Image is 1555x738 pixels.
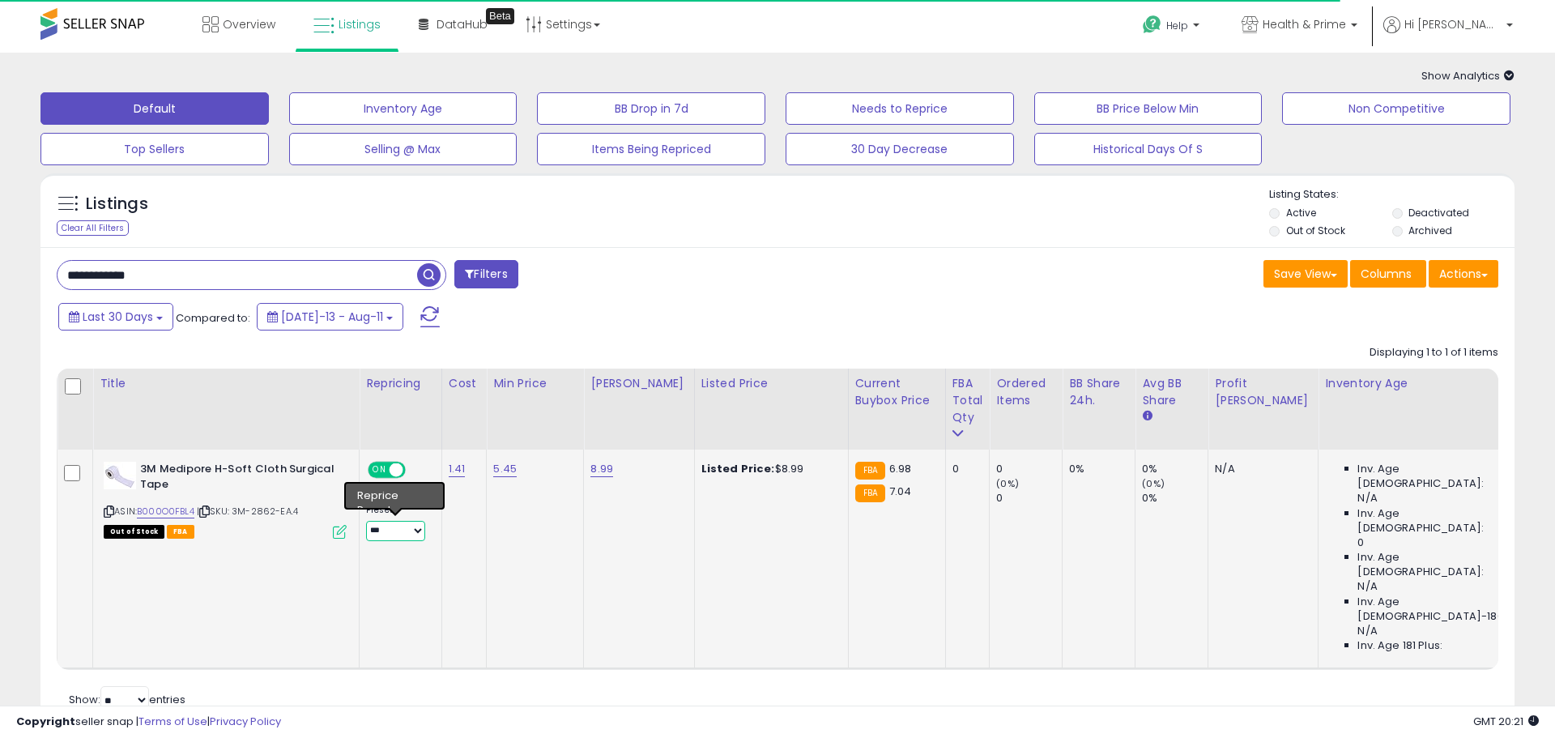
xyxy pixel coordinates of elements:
div: 0 [996,491,1062,506]
div: 0% [1142,491,1208,506]
div: FBA Total Qty [952,375,983,426]
label: Deactivated [1408,206,1469,220]
span: FBA [167,525,194,539]
div: N/A [1215,462,1306,476]
b: 3M Medipore H-Soft Cloth Surgical Tape [140,462,337,496]
span: [DATE]-13 - Aug-11 [281,309,383,325]
button: Actions [1429,260,1498,288]
small: FBA [855,484,885,502]
div: Avg BB Share [1142,375,1201,409]
span: 2025-09-11 20:21 GMT [1473,714,1539,729]
div: Min Price [493,375,577,392]
span: All listings that are currently out of stock and unavailable for purchase on Amazon [104,525,164,539]
span: 0 [1357,535,1364,550]
small: (0%) [996,477,1019,490]
span: Inv. Age [DEMOGRAPHIC_DATA]-180: [1357,595,1506,624]
span: Inv. Age [DEMOGRAPHIC_DATA]: [1357,462,1506,491]
div: Profit [PERSON_NAME] [1215,375,1311,409]
div: 0 [996,462,1062,476]
button: BB Drop in 7d [537,92,765,125]
button: Items Being Repriced [537,133,765,165]
a: Privacy Policy [210,714,281,729]
button: Last 30 Days [58,303,173,331]
div: Repricing [366,375,435,392]
a: Hi [PERSON_NAME] [1383,16,1513,53]
div: 0% [1142,462,1208,476]
span: Health & Prime [1263,16,1346,32]
label: Archived [1408,224,1452,237]
div: 0% [1069,462,1123,476]
b: Listed Price: [701,461,775,476]
span: Help [1166,19,1188,32]
button: Historical Days Of S [1034,133,1263,165]
span: Last 30 Days [83,309,153,325]
span: Compared to: [176,310,250,326]
h5: Listings [86,193,148,215]
a: 5.45 [493,461,517,477]
span: 6.98 [889,461,912,476]
p: Listing States: [1269,187,1514,203]
button: 30 Day Decrease [786,133,1014,165]
small: FBA [855,462,885,480]
button: [DATE]-13 - Aug-11 [257,303,403,331]
span: Hi [PERSON_NAME] [1404,16,1502,32]
div: Current Buybox Price [855,375,939,409]
span: N/A [1357,579,1377,594]
strong: Copyright [16,714,75,729]
div: Preset: [366,505,429,541]
span: Columns [1361,266,1412,282]
button: BB Price Below Min [1034,92,1263,125]
div: $8.99 [701,462,836,476]
small: (0%) [1142,477,1165,490]
div: Tooltip anchor [486,8,514,24]
span: N/A [1357,624,1377,638]
label: Active [1286,206,1316,220]
div: [PERSON_NAME] [590,375,687,392]
button: Needs to Reprice [786,92,1014,125]
a: 1.41 [449,461,466,477]
div: Displaying 1 to 1 of 1 items [1370,345,1498,360]
div: Clear All Filters [57,220,129,236]
button: Top Sellers [40,133,269,165]
div: Inventory Age [1325,375,1511,392]
div: BB Share 24h. [1069,375,1128,409]
span: 7.04 [889,484,912,499]
span: OFF [403,463,429,477]
span: | SKU: 3M-2862-EA.4 [197,505,298,518]
span: Inv. Age [DEMOGRAPHIC_DATA]: [1357,550,1506,579]
label: Out of Stock [1286,224,1345,237]
button: Columns [1350,260,1426,288]
button: Non Competitive [1282,92,1510,125]
span: Show: entries [69,692,185,707]
div: Amazon AI * [366,487,429,501]
span: Inv. Age 181 Plus: [1357,638,1442,653]
button: Default [40,92,269,125]
div: Listed Price [701,375,841,392]
span: Listings [339,16,381,32]
a: 8.99 [590,461,613,477]
span: DataHub [437,16,488,32]
small: Avg BB Share. [1142,409,1152,424]
img: 31WkR9nPNpL._SL40_.jpg [104,462,136,489]
span: Overview [223,16,275,32]
span: N/A [1357,491,1377,506]
button: Inventory Age [289,92,518,125]
div: 0 [952,462,978,476]
span: Inv. Age [DEMOGRAPHIC_DATA]: [1357,506,1506,535]
i: Get Help [1142,15,1162,35]
div: seller snap | | [16,715,281,730]
button: Save View [1263,260,1348,288]
span: Show Analytics [1421,68,1515,83]
button: Selling @ Max [289,133,518,165]
a: Terms of Use [138,714,207,729]
div: Cost [449,375,480,392]
a: B000O0FBL4 [137,505,194,518]
a: Help [1130,2,1216,53]
div: ASIN: [104,462,347,537]
span: ON [369,463,390,477]
div: Ordered Items [996,375,1055,409]
button: Filters [454,260,518,288]
div: Title [100,375,352,392]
